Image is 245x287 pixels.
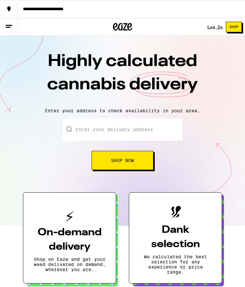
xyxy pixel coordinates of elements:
[63,118,182,141] input: Enter your delivery address
[6,108,239,113] p: Enter your address to check availability in your area.
[33,225,106,254] h3: On-demand delivery
[129,192,222,283] button: Dank selectionWe calculated the best selection for any experience or price range.
[226,22,242,32] button: Shop
[111,158,134,163] span: Shop Now
[207,25,223,29] a: Log In
[139,223,212,252] h3: Dank selection
[229,25,238,29] span: Shop
[33,257,106,272] p: Shop on Eaze and get your weed delivered on demand, wherever you are.
[139,254,212,275] p: We calculated the best selection for any experience or price range.
[92,151,153,170] button: Shop Now
[23,192,116,283] button: On-demand deliveryShop on Eaze and get your weed delivered on demand, wherever you are.
[11,50,234,103] h1: Highly calculated cannabis delivery
[223,22,245,32] a: Shop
